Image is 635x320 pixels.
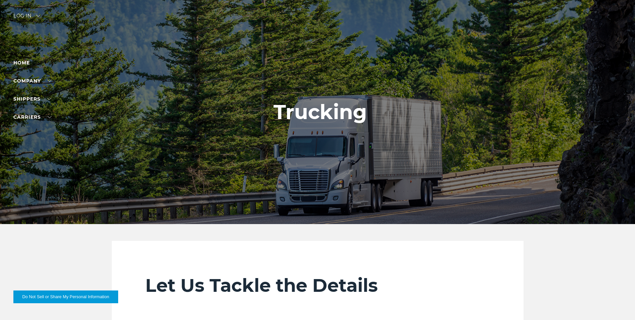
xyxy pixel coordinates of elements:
[13,13,40,23] div: Log in
[13,60,30,66] a: Home
[145,274,490,297] h2: Let Us Tackle the Details
[13,114,52,120] a: Carriers
[293,13,343,43] img: kbx logo
[13,290,118,303] button: Do Not Sell or Share My Personal Information
[13,78,52,84] a: Company
[13,96,51,102] a: SHIPPERS
[36,15,40,17] img: arrow
[273,101,367,123] h1: Trucking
